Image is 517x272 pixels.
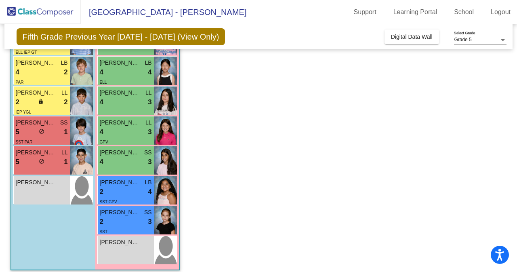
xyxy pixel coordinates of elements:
[61,59,67,67] span: LB
[148,97,151,108] span: 3
[17,28,225,45] span: Fifth Grade Previous Year [DATE] - [DATE] (View Only)
[16,89,56,97] span: [PERSON_NAME]
[454,37,471,42] span: Grade 5
[387,6,444,19] a: Learning Portal
[81,6,246,19] span: [GEOGRAPHIC_DATA] - [PERSON_NAME]
[16,67,19,78] span: 4
[484,6,517,19] a: Logout
[16,148,56,157] span: [PERSON_NAME]
[100,230,107,234] span: SST
[64,67,67,78] span: 2
[145,118,152,127] span: LL
[144,148,152,157] span: SS
[16,80,24,84] span: PAR
[347,6,383,19] a: Support
[16,127,19,137] span: 5
[61,89,68,97] span: LL
[145,59,151,67] span: LB
[64,127,67,137] span: 1
[100,238,140,247] span: [PERSON_NAME]
[100,80,107,84] span: ELL
[100,217,103,227] span: 2
[100,208,140,217] span: [PERSON_NAME]
[16,59,56,67] span: [PERSON_NAME]-Eid
[145,89,152,97] span: LL
[145,178,151,187] span: LB
[16,118,56,127] span: [PERSON_NAME]
[16,110,32,114] span: IEP YGL
[448,6,480,19] a: School
[100,67,103,78] span: 4
[100,148,140,157] span: [PERSON_NAME]
[385,30,439,44] button: Digital Data Wall
[148,127,151,137] span: 3
[16,157,19,167] span: 5
[148,67,151,78] span: 4
[39,129,44,134] span: do_not_disturb_alt
[100,97,103,108] span: 4
[391,34,433,40] span: Digital Data Wall
[100,59,140,67] span: [PERSON_NAME]
[61,148,68,157] span: LL
[100,178,140,187] span: [PERSON_NAME]
[148,187,151,197] span: 4
[100,127,103,137] span: 4
[64,157,67,167] span: 1
[148,217,151,227] span: 3
[16,140,33,144] span: SST PAR
[16,97,19,108] span: 2
[39,158,44,164] span: do_not_disturb_alt
[100,157,103,167] span: 4
[148,157,151,167] span: 3
[100,200,117,204] span: SST GPV
[16,50,37,55] span: ELL IEP GT
[144,208,152,217] span: SS
[60,118,68,127] span: SS
[38,99,44,104] span: lock
[100,140,108,144] span: GPV
[64,97,67,108] span: 2
[100,118,140,127] span: [PERSON_NAME]
[100,89,140,97] span: [PERSON_NAME]
[100,187,103,197] span: 2
[16,178,56,187] span: [PERSON_NAME]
